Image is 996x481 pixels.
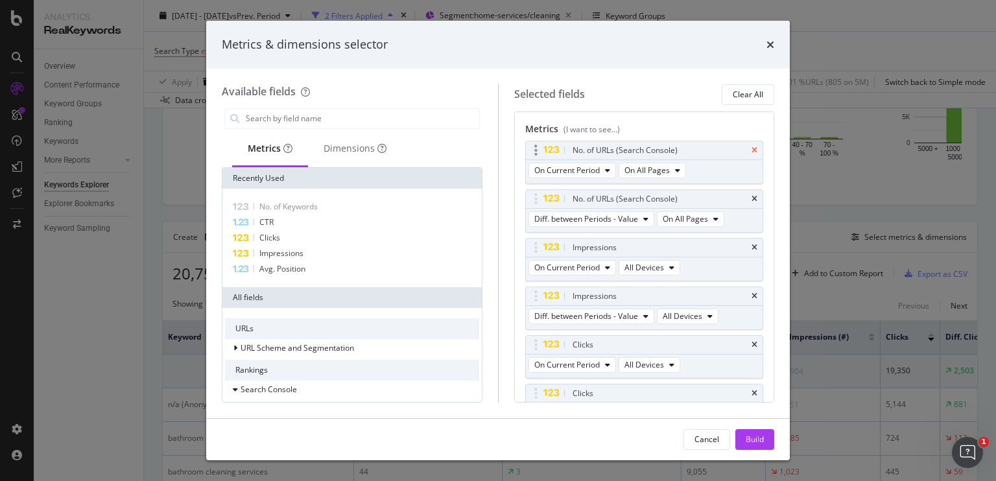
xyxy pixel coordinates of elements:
[222,287,482,308] div: All fields
[528,211,654,227] button: Diff. between Periods - Value
[978,437,989,447] span: 1
[514,87,585,102] div: Selected fields
[525,335,764,379] div: ClickstimesOn Current PeriodAll Devices
[752,390,757,397] div: times
[534,262,600,273] span: On Current Period
[573,144,678,157] div: No. of URLs (Search Console)
[663,213,708,224] span: On All Pages
[244,109,479,128] input: Search by field name
[563,124,620,135] div: (I want to see...)
[241,342,354,353] span: URL Scheme and Segmentation
[525,287,764,330] div: ImpressionstimesDiff. between Periods - ValueAll Devices
[619,163,686,178] button: On All Pages
[735,429,774,450] button: Build
[222,84,296,99] div: Available fields
[619,260,680,276] button: All Devices
[663,311,702,322] span: All Devices
[525,384,764,427] div: ClickstimesDiff. between Periods - ValueAll Devices
[528,357,616,373] button: On Current Period
[619,357,680,373] button: All Devices
[222,36,388,53] div: Metrics & dimensions selector
[624,359,664,370] span: All Devices
[752,292,757,300] div: times
[657,211,724,227] button: On All Pages
[525,141,764,184] div: No. of URLs (Search Console)timesOn Current PeriodOn All Pages
[259,232,280,243] span: Clicks
[733,89,763,100] div: Clear All
[722,84,774,105] button: Clear All
[746,434,764,445] div: Build
[534,311,638,322] span: Diff. between Periods - Value
[624,165,670,176] span: On All Pages
[752,147,757,154] div: times
[694,434,719,445] div: Cancel
[752,244,757,252] div: times
[573,338,593,351] div: Clicks
[683,429,730,450] button: Cancel
[752,195,757,203] div: times
[206,21,790,460] div: modal
[752,341,757,349] div: times
[534,165,600,176] span: On Current Period
[241,384,297,395] span: Search Console
[528,309,654,324] button: Diff. between Periods - Value
[525,189,764,233] div: No. of URLs (Search Console)timesDiff. between Periods - ValueOn All Pages
[528,260,616,276] button: On Current Period
[624,262,664,273] span: All Devices
[259,217,274,228] span: CTR
[534,213,638,224] span: Diff. between Periods - Value
[573,290,617,303] div: Impressions
[766,36,774,53] div: times
[259,263,305,274] span: Avg. Position
[222,168,482,189] div: Recently Used
[534,359,600,370] span: On Current Period
[952,437,983,468] iframe: Intercom live chat
[248,142,292,155] div: Metrics
[225,360,479,381] div: Rankings
[324,142,386,155] div: Dimensions
[657,309,718,324] button: All Devices
[573,193,678,205] div: No. of URLs (Search Console)
[528,163,616,178] button: On Current Period
[525,123,764,141] div: Metrics
[259,201,318,212] span: No. of Keywords
[573,387,593,400] div: Clicks
[225,318,479,339] div: URLs
[259,248,303,259] span: Impressions
[525,238,764,281] div: ImpressionstimesOn Current PeriodAll Devices
[573,241,617,254] div: Impressions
